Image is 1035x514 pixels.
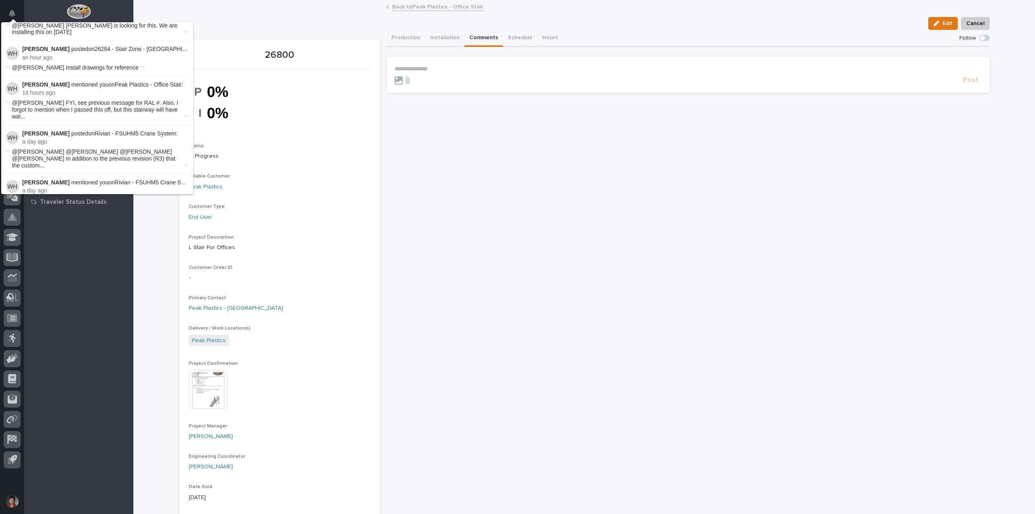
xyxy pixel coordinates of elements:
button: Hours [537,30,563,47]
button: Post [960,76,982,85]
a: [PERSON_NAME] [189,432,233,441]
a: Peak Plastics - Office Stair [115,81,182,88]
a: 26284 - Stair Zone - [GEOGRAPHIC_DATA] Fence - Cliffs Stables Stairs [95,46,277,52]
a: Peak Plastics [192,336,226,345]
strong: [PERSON_NAME] [22,130,70,137]
p: 26800 [189,49,370,61]
a: Rivian - FSUHM5 Crane System [95,130,176,137]
span: @[PERSON_NAME] @[PERSON_NAME] @[PERSON_NAME] @[PERSON_NAME] In addition to the previous revision ... [12,148,183,169]
p: - [189,274,370,282]
img: Weston Hochstetler [6,180,19,193]
p: 18 hours ago [22,89,188,96]
button: users-avatar [4,493,21,510]
p: In Progress [189,152,370,161]
a: Back toPeak Plastics - Office Stair [392,2,483,11]
p: posted on : [22,46,188,53]
span: Project Confirmation [189,361,238,366]
button: Edit [928,17,958,30]
p: a day ago [22,138,188,145]
p: [DATE] [189,493,370,502]
button: Comments [465,30,503,47]
img: Workspace Logo [67,4,91,19]
a: Traveler Status Details [24,196,133,208]
button: Installation [425,30,465,47]
div: Notifications [10,10,21,23]
p: Traveler Status Details [40,199,107,206]
span: Customer Order ID [189,265,232,270]
span: Customer Type [189,204,225,209]
span: @[PERSON_NAME] [PERSON_NAME] is looking for this. We are installing this on [DATE] [12,22,177,36]
span: Billable Customer [189,174,230,179]
span: @[PERSON_NAME] Install drawings for reference [12,64,139,71]
span: Cancel [966,19,984,28]
span: Delivery / Work Location(s) [189,326,251,331]
span: Post [963,76,978,85]
p: Follow [959,35,976,42]
a: Peak Plastics [189,183,222,191]
strong: [PERSON_NAME] [22,46,70,52]
span: Project Manager [189,424,227,429]
button: Schedule [503,30,537,47]
span: Engineering Coordinator [189,454,245,459]
a: Rivian - FSUHM5 Crane System [115,179,196,186]
p: mentioned you on : [22,81,188,88]
p: an hour ago [22,54,188,61]
strong: [PERSON_NAME] [22,179,70,186]
p: posted on : [22,130,188,137]
button: Production [387,30,425,47]
span: Edit [942,20,953,27]
span: Primary Contact [189,296,226,300]
img: Wynne Hochstetler [6,47,19,60]
a: [PERSON_NAME] [189,463,233,471]
strong: [PERSON_NAME] [22,81,70,88]
p: a day ago [22,187,188,194]
span: Project Description [189,235,234,240]
a: Peak Plastics - [GEOGRAPHIC_DATA] [189,304,283,313]
img: ttOluntVKnj6hgX9gorxp57XtS2JTCv0aCUHcDmN-QM [189,74,249,130]
img: Wynne Hochstetler [6,82,19,95]
span: Status [189,144,204,148]
button: Notifications [4,5,21,22]
p: mentioned you on : [22,179,188,186]
span: Date Sold [189,484,212,489]
a: End User [189,213,212,222]
button: Cancel [961,17,990,30]
img: Weston Hochstetler [6,131,19,144]
span: @[PERSON_NAME] FYI, see previous message for RAL #. Also, I forgot to mention when I passed this ... [12,99,183,120]
p: L Stair For Offices [189,243,370,252]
